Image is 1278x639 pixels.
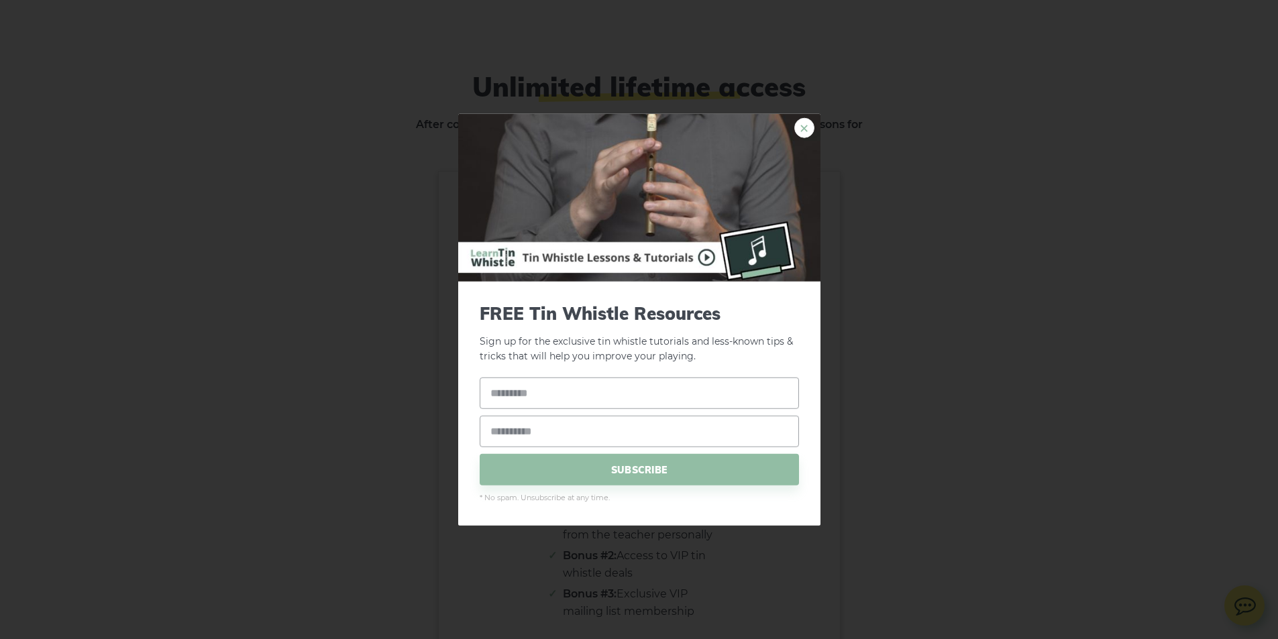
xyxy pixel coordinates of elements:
[794,117,814,137] a: ×
[480,454,799,485] span: SUBSCRIBE
[480,302,799,323] span: FREE Tin Whistle Resources
[458,113,820,281] img: Tin Whistle Buying Guide Preview
[480,302,799,364] p: Sign up for the exclusive tin whistle tutorials and less-known tips & tricks that will help you i...
[480,492,799,504] span: * No spam. Unsubscribe at any time.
